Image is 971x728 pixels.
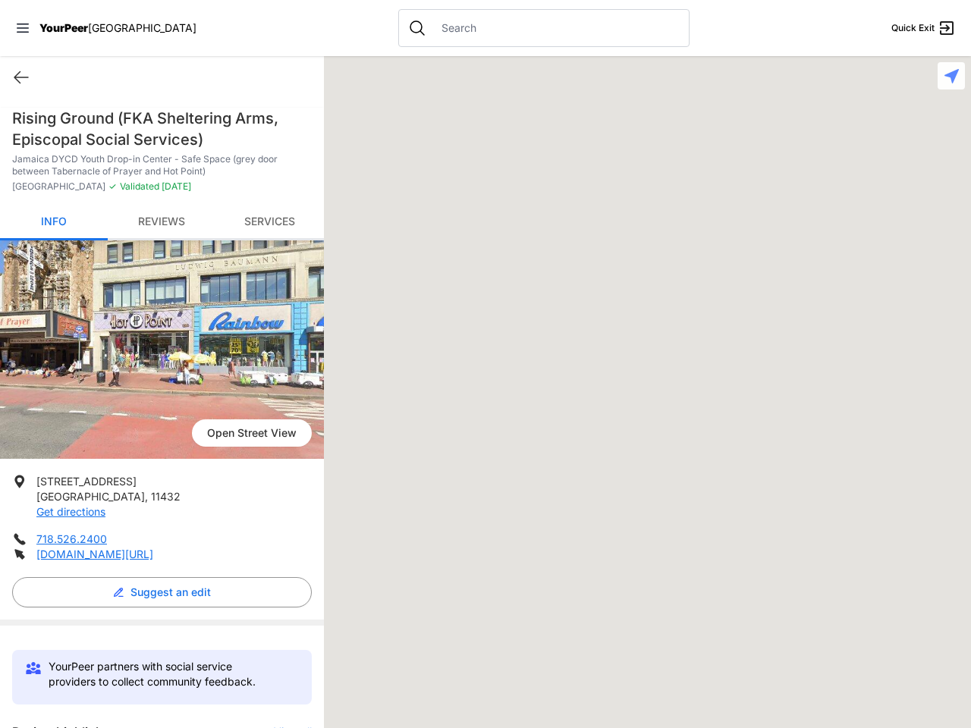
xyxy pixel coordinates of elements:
[12,153,312,177] p: Jamaica DYCD Youth Drop-in Center - Safe Space (grey door between Tabernacle of Prayer and Hot Po...
[36,532,107,545] a: 718.526.2400
[130,585,211,600] span: Suggest an edit
[88,21,196,34] span: [GEOGRAPHIC_DATA]
[215,205,323,240] a: Services
[891,22,935,34] span: Quick Exit
[891,19,956,37] a: Quick Exit
[12,180,105,193] span: [GEOGRAPHIC_DATA]
[39,21,88,34] span: YourPeer
[108,180,117,193] span: ✓
[159,180,191,192] span: [DATE]
[12,577,312,607] button: Suggest an edit
[120,180,159,192] span: Validated
[192,419,312,447] span: Open Street View
[49,659,281,689] p: YourPeer partners with social service providers to collect community feedback.
[432,20,680,36] input: Search
[151,490,181,503] span: 11432
[145,490,148,503] span: ,
[12,108,312,150] h1: Rising Ground (FKA Sheltering Arms, Episcopal Social Services)
[36,475,137,488] span: [STREET_ADDRESS]
[36,490,145,503] span: [GEOGRAPHIC_DATA]
[108,205,215,240] a: Reviews
[39,24,196,33] a: YourPeer[GEOGRAPHIC_DATA]
[36,548,153,560] a: [DOMAIN_NAME][URL]
[36,505,105,518] a: Get directions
